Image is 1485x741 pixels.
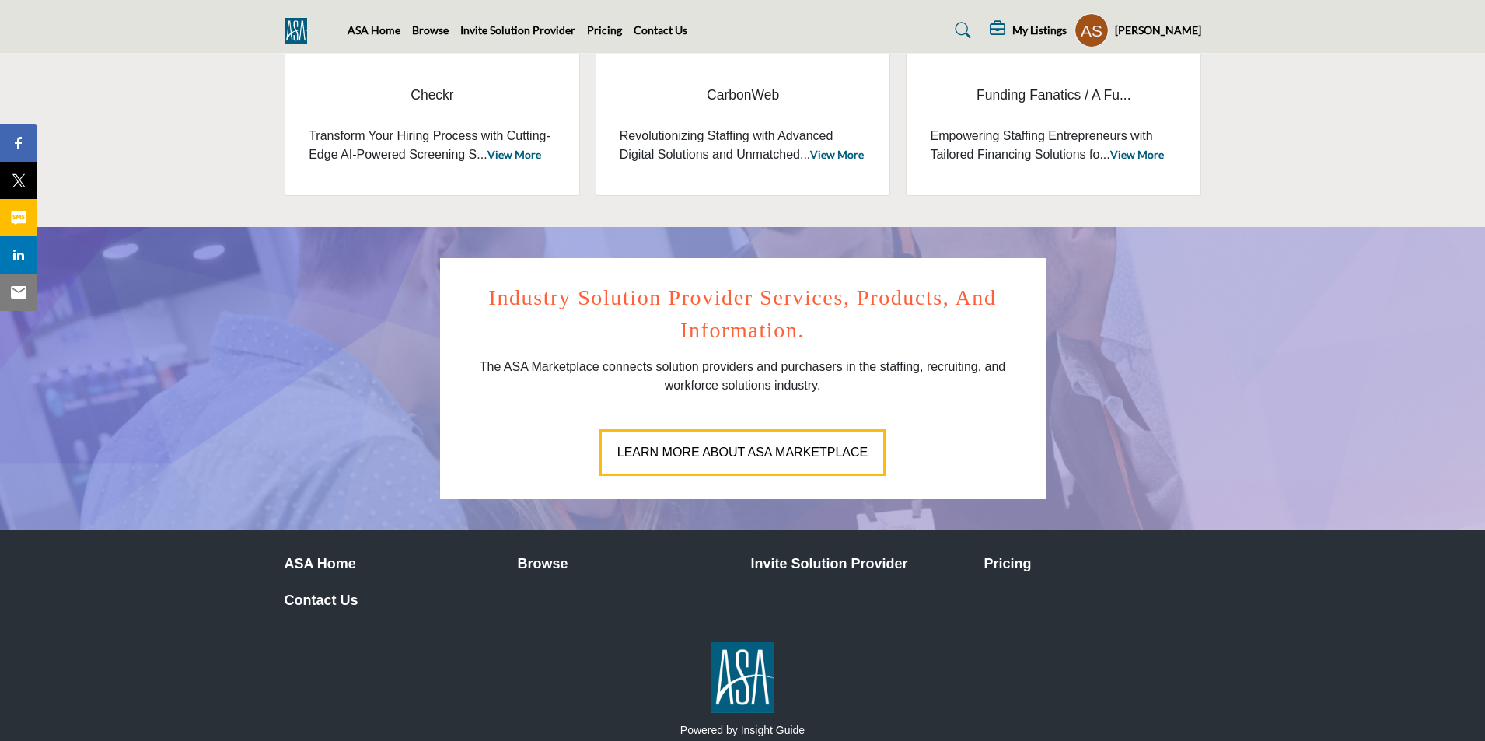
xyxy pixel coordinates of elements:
[930,85,1177,105] span: Funding Fanatics / A Fu...
[518,554,735,575] a: Browse
[348,23,400,37] a: ASA Home
[475,358,1011,395] p: The ASA Marketplace connects solution providers and purchasers in the staffing, recruiting, and w...
[990,21,1067,40] div: My Listings
[1110,148,1164,161] a: View More
[309,127,556,164] p: Transform Your Hiring Process with Cutting-Edge AI-Powered Screening S...
[930,75,1177,116] span: Funding Fanatics / A Funding Finder
[620,75,867,116] a: CarbonWeb
[412,23,449,37] a: Browse
[940,18,981,43] a: Search
[634,23,687,37] a: Contact Us
[285,590,501,611] a: Contact Us
[810,148,864,161] a: View More
[620,127,867,164] p: Revolutionizing Staffing with Advanced Digital Solutions and Unmatched...
[599,429,886,476] button: LEARN MORE ABOUT ASA MARKETPLACE
[711,642,774,713] img: No Site Logo
[285,18,315,44] img: Site Logo
[620,85,867,105] span: CarbonWeb
[617,446,868,459] span: LEARN MORE ABOUT ASA MARKETPLACE
[309,75,556,116] a: Checkr
[984,554,1201,575] a: Pricing
[587,23,622,37] a: Pricing
[475,281,1011,347] h2: Industry solution provider services, products, and information.
[460,23,575,37] a: Invite Solution Provider
[680,724,805,736] a: Powered by Insight Guide
[285,554,501,575] a: ASA Home
[930,127,1177,164] p: Empowering Staffing Entrepreneurs with Tailored Financing Solutions fo...
[1012,23,1067,37] h5: My Listings
[930,75,1177,116] a: Funding Fanatics / A Fu...
[309,85,556,105] span: Checkr
[751,554,968,575] a: Invite Solution Provider
[487,148,541,161] a: View More
[1074,13,1109,47] button: Show hide supplier dropdown
[1115,23,1201,38] h5: [PERSON_NAME]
